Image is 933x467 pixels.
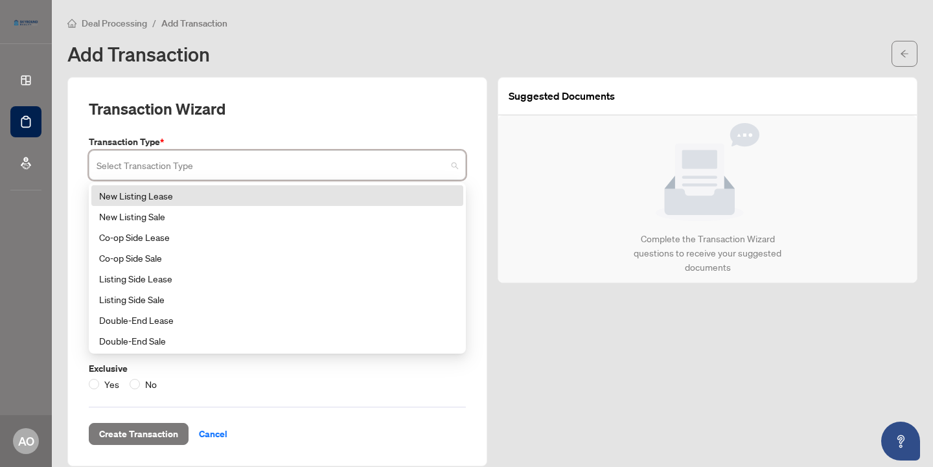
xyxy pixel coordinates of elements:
span: No [140,377,162,391]
li: / [152,16,156,30]
div: Co-op Side Sale [99,251,455,265]
div: Complete the Transaction Wizard questions to receive your suggested documents [620,232,796,275]
div: Double-End Sale [91,330,463,351]
div: New Listing Lease [99,188,455,203]
img: Null State Icon [656,123,759,222]
span: Add Transaction [161,17,227,29]
div: Double-End Lease [99,313,455,327]
h1: Add Transaction [67,43,210,64]
button: Cancel [189,423,238,445]
span: arrow-left [900,49,909,58]
div: Double-End Lease [91,310,463,330]
div: New Listing Lease [91,185,463,206]
div: Listing Side Sale [91,289,463,310]
div: New Listing Sale [99,209,455,223]
span: Create Transaction [99,424,178,444]
span: home [67,19,76,28]
span: Yes [99,377,124,391]
span: AO [18,432,34,450]
img: logo [10,16,41,29]
div: Double-End Sale [99,334,455,348]
button: Create Transaction [89,423,189,445]
div: New Listing Sale [91,206,463,227]
span: Cancel [199,424,227,444]
span: Deal Processing [82,17,147,29]
label: Transaction Type [89,135,466,149]
div: Co-op Side Sale [91,247,463,268]
div: Listing Side Lease [99,271,455,286]
article: Suggested Documents [509,88,615,104]
div: Co-op Side Lease [99,230,455,244]
div: Listing Side Sale [99,292,455,306]
div: Co-op Side Lease [91,227,463,247]
h2: Transaction Wizard [89,98,225,119]
button: Open asap [881,422,920,461]
label: Exclusive [89,361,466,376]
div: Listing Side Lease [91,268,463,289]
